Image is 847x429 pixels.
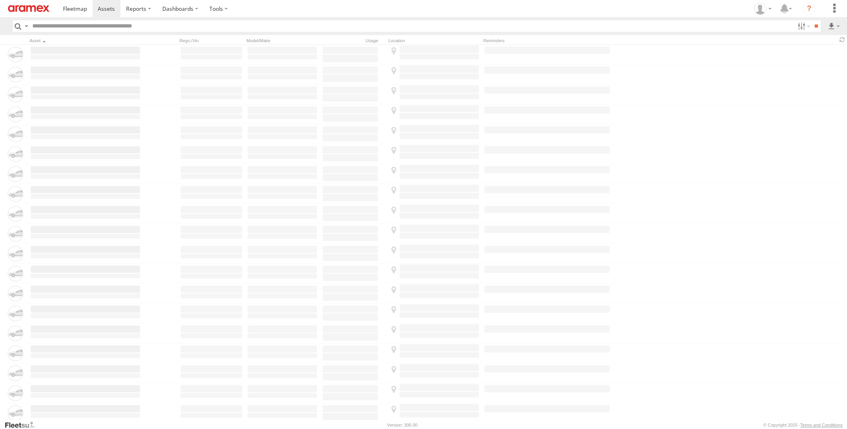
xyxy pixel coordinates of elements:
[388,38,480,43] div: Location
[321,38,385,43] div: Usage
[794,20,812,32] label: Search Filter Options
[751,3,774,15] div: Gabriel Liwang
[30,38,141,43] div: Click to Sort
[23,20,30,32] label: Search Query
[246,38,318,43] div: Model/Make
[179,38,243,43] div: Rego./Vin
[763,423,843,427] div: © Copyright 2025 -
[803,2,815,15] i: ?
[827,20,841,32] label: Export results as...
[837,36,847,43] span: Refresh
[4,421,41,429] a: Visit our Website
[387,423,418,427] div: Version: 306.00
[800,423,843,427] a: Terms and Conditions
[8,5,49,12] img: aramex-logo.svg
[483,38,611,43] div: Reminders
